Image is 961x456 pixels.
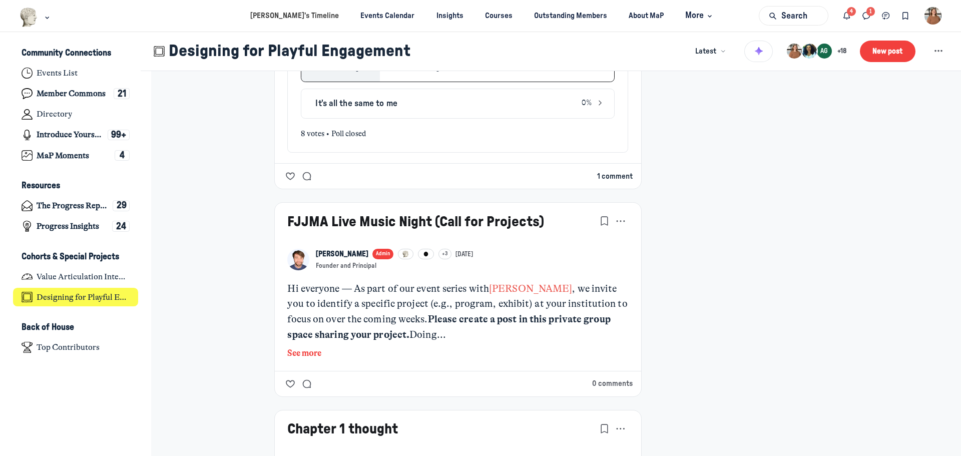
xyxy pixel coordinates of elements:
h4: Progress Insights [37,221,99,231]
div: 4 [115,150,130,161]
div: AG [817,44,832,59]
button: Summarize [744,41,773,63]
h4: Value Articulation Intensive (Cultural Leadership Lab) [37,272,130,282]
button: Like the FJJMA Live Music Night (Call for Projects) post [283,377,298,391]
button: Search [759,6,828,26]
svg: Space settings [932,45,945,58]
button: +18 [786,43,847,60]
button: Cohorts & Special ProjectsCollapse space [13,248,139,265]
button: Post actions [613,421,628,436]
div: 21 [114,88,130,99]
button: It's all the same to me [309,97,581,111]
button: Chat threads [876,6,896,26]
h4: Introduce Yourself [37,130,103,140]
h4: Top Contributors [37,342,100,352]
header: Page Header [141,32,961,71]
h4: Member Commons [37,89,106,99]
a: Chapter 1 thought [287,422,398,436]
span: Admin [376,250,390,258]
button: View Kyle Bowen profileAdmin+3[DATE]Founder and Principal [316,249,473,270]
span: + 18 [837,47,847,56]
a: Designing for Playful Engagement [13,288,139,306]
button: Back of HouseCollapse space [13,319,139,336]
a: About MaP [620,7,673,25]
button: Space settings [928,42,948,61]
span: 8 votes [301,129,324,140]
button: Like the Poll: What's your preference for reading time vs discussion time for this event series? ... [283,169,298,183]
a: Events List [13,64,139,83]
button: Comment on Poll: What's your preference for reading time vs discussion time for this event series? [300,169,314,183]
p: Hi everyone — As part of our event series with , we invite you to identify a specific project (e.... [287,281,628,343]
button: More [677,7,719,25]
span: • [326,127,329,141]
a: The Progress Report29 [13,197,139,215]
h4: Directory [37,109,72,119]
a: Courses [476,7,521,25]
a: [DATE] [455,250,473,259]
span: More [685,9,715,23]
button: ResourcesCollapse space [13,178,139,195]
strong: Please create a post in this private group space sharing your project. [287,313,612,340]
button: Notifications [837,6,857,26]
a: [PERSON_NAME]’s Timeline [242,7,348,25]
button: 1 comment [597,171,633,182]
span: 0 % [582,98,592,109]
h4: The Progress Report [37,201,108,211]
a: Directory [13,105,139,124]
span: +3 [442,250,447,258]
a: Value Articulation Intensive (Cultural Leadership Lab) [13,267,139,286]
button: Direct messages [857,6,876,26]
button: Museums as Progress logo [20,7,52,28]
button: User menu options [924,7,942,25]
span: View user profile [489,283,572,294]
h3: Resources [22,181,60,191]
a: View Kyle Bowen profile [287,249,309,270]
button: New post [860,41,916,62]
a: Events Calendar [352,7,423,25]
a: Member Commons21 [13,85,139,103]
a: Progress Insights24 [13,217,139,236]
div: 29 [113,200,130,211]
h3: Community Connections [22,48,111,59]
span: It's all the same to me [315,99,397,108]
a: FJJMA Live Music Night (Call for Projects) [287,215,544,229]
button: Summarize [744,38,773,64]
button: Post actions [613,214,628,229]
a: Outstanding Members [526,7,616,25]
img: Museums as Progress logo [20,8,38,27]
button: See more [287,347,628,360]
a: Insights [427,7,472,25]
h4: Events List [37,68,78,78]
h3: Back of House [22,322,74,333]
button: Founder and Principal [316,262,376,270]
h4: MaP Moments [37,151,89,161]
button: Community ConnectionsCollapse space [13,45,139,62]
button: 0 comments [592,378,633,389]
a: Introduce Yourself99+ [13,126,139,144]
a: View Kyle Bowen profile [316,249,368,260]
h1: Designing for Playful Engagement [169,42,410,61]
a: MaP Moments4 [13,146,139,165]
button: Bookmarks [597,421,612,436]
a: Top Contributors [13,338,139,357]
button: Bookmarks [597,214,612,229]
span: Poll closed [331,129,366,140]
div: 99+ [108,130,130,141]
div: 24 [112,221,130,232]
h3: Cohorts & Special Projects [22,252,119,262]
h4: Designing for Playful Engagement [37,292,130,302]
span: Latest [695,46,716,57]
button: Comment on FJJMA Live Music Night (Call for Projects) [300,377,314,391]
button: Latest [689,42,732,61]
button: Bookmarks [895,6,915,26]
